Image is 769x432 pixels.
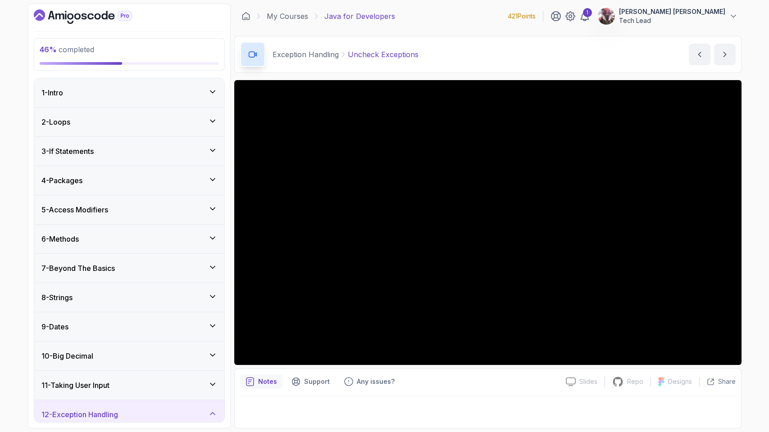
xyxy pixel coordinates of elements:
[34,9,153,24] a: Dashboard
[241,12,250,21] a: Dashboard
[34,254,224,283] button: 7-Beyond The Basics
[579,11,590,22] a: 1
[41,351,93,361] h3: 10 - Big Decimal
[714,44,736,65] button: next content
[41,234,79,244] h3: 6 - Methods
[40,45,94,54] span: completed
[348,49,419,60] p: Uncheck Exceptions
[598,8,615,25] img: user profile image
[34,283,224,312] button: 8-Strings
[41,380,109,391] h3: 11 - Taking User Input
[34,371,224,400] button: 11-Taking User Input
[357,377,395,386] p: Any issues?
[234,80,742,365] iframe: 9 - Uncheck Exceptions
[508,12,536,21] p: 421 Points
[258,377,277,386] p: Notes
[668,377,692,386] p: Designs
[731,396,760,423] iframe: chat widget
[579,377,597,386] p: Slides
[627,377,643,386] p: Repo
[583,8,592,17] div: 1
[339,374,400,389] button: Feedback button
[34,312,224,341] button: 9-Dates
[597,7,738,25] button: user profile image[PERSON_NAME] [PERSON_NAME]Tech Lead
[41,263,115,274] h3: 7 - Beyond The Basics
[34,225,224,253] button: 6-Methods
[34,137,224,166] button: 3-If Statements
[718,377,736,386] p: Share
[41,146,94,157] h3: 3 - If Statements
[34,342,224,370] button: 10-Big Decimal
[41,409,118,420] h3: 12 - Exception Handling
[34,400,224,429] button: 12-Exception Handling
[41,87,63,98] h3: 1 - Intro
[324,11,395,22] p: Java for Developers
[34,195,224,224] button: 5-Access Modifiers
[619,16,725,25] p: Tech Lead
[41,117,70,127] h3: 2 - Loops
[34,166,224,195] button: 4-Packages
[273,49,339,60] p: Exception Handling
[304,377,330,386] p: Support
[41,321,68,332] h3: 9 - Dates
[41,292,73,303] h3: 8 - Strings
[267,11,308,22] a: My Courses
[34,108,224,136] button: 2-Loops
[40,45,57,54] span: 46 %
[689,44,710,65] button: previous content
[619,7,725,16] p: [PERSON_NAME] [PERSON_NAME]
[286,374,335,389] button: Support button
[240,374,282,389] button: notes button
[699,377,736,386] button: Share
[41,175,82,186] h3: 4 - Packages
[41,204,108,215] h3: 5 - Access Modifiers
[34,78,224,107] button: 1-Intro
